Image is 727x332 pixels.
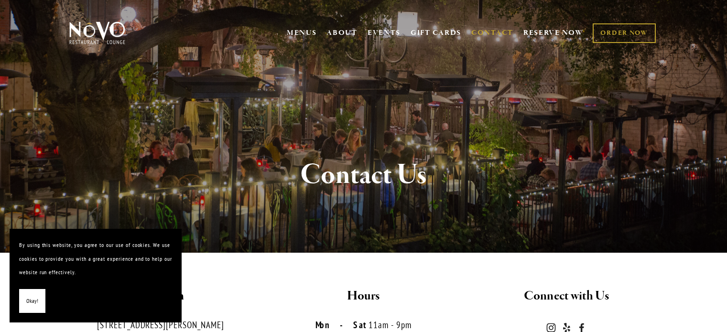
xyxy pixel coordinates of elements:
[10,229,182,322] section: Cookie banner
[270,286,457,306] h2: Hours
[411,24,461,42] a: GIFT CARDS
[300,157,427,193] strong: Contact Us
[471,24,513,42] a: CONTACT
[287,28,317,38] a: MENUS
[19,289,45,313] button: Okay!
[523,24,584,42] a: RESERVE NOW
[326,28,358,38] a: ABOUT
[315,319,369,331] strong: Mon-Sat
[26,294,38,308] span: Okay!
[368,28,401,38] a: EVENTS
[19,238,172,279] p: By using this website, you agree to our use of cookies. We use cookies to provide you with a grea...
[67,21,127,45] img: Novo Restaurant &amp; Lounge
[593,23,655,43] a: ORDER NOW
[473,286,660,306] h2: Connect with Us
